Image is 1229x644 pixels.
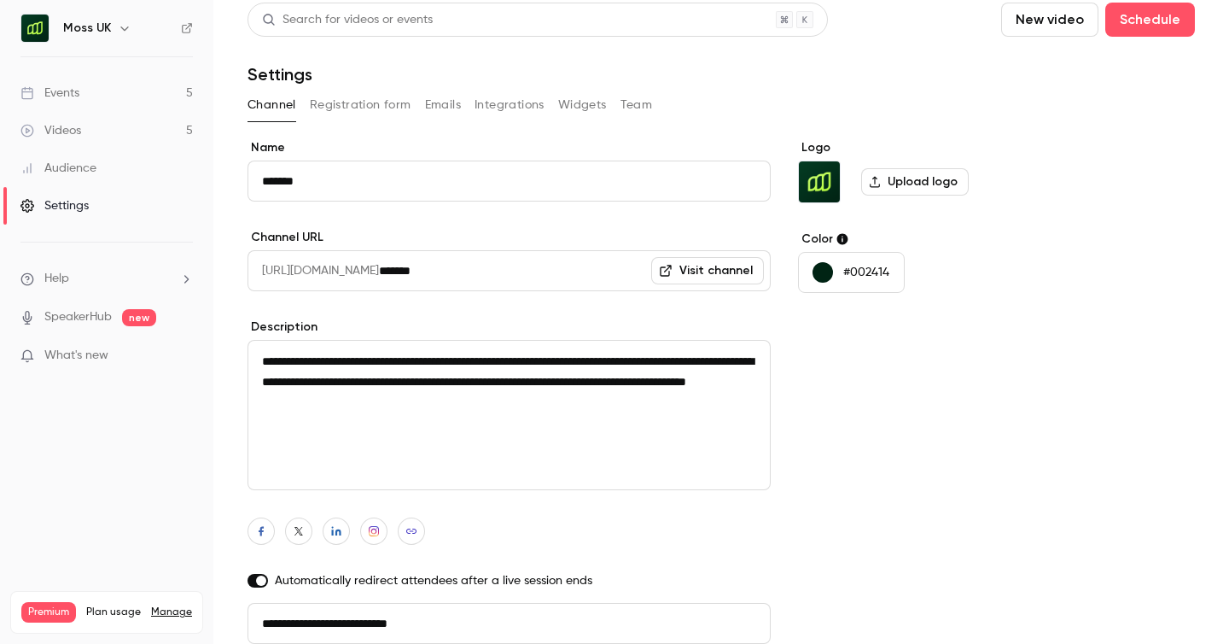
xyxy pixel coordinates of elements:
[44,308,112,326] a: SpeakerHub
[86,606,141,619] span: Plan usage
[248,91,296,119] button: Channel
[475,91,545,119] button: Integrations
[1105,3,1195,37] button: Schedule
[20,160,96,177] div: Audience
[798,252,905,293] button: #002414
[248,64,312,85] h1: Settings
[20,197,89,214] div: Settings
[44,347,108,365] span: What's new
[799,161,840,202] img: Moss UK
[63,20,111,37] h6: Moss UK
[248,139,771,156] label: Name
[1001,3,1098,37] button: New video
[620,91,653,119] button: Team
[558,91,607,119] button: Widgets
[44,270,69,288] span: Help
[262,11,433,29] div: Search for videos or events
[248,572,771,589] label: Automatically redirect attendees after a live session ends
[20,270,193,288] li: help-dropdown-opener
[20,122,81,139] div: Videos
[843,264,889,281] p: #002414
[651,257,764,284] a: Visit channel
[20,85,79,102] div: Events
[310,91,411,119] button: Registration form
[151,606,192,619] a: Manage
[21,602,76,623] span: Premium
[172,348,193,364] iframe: Noticeable Trigger
[248,229,771,246] label: Channel URL
[861,168,969,196] label: Upload logo
[425,91,461,119] button: Emails
[798,231,1060,248] label: Color
[248,250,379,291] span: [URL][DOMAIN_NAME]
[21,15,49,42] img: Moss UK
[122,309,156,326] span: new
[798,139,1060,156] label: Logo
[248,319,771,336] label: Description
